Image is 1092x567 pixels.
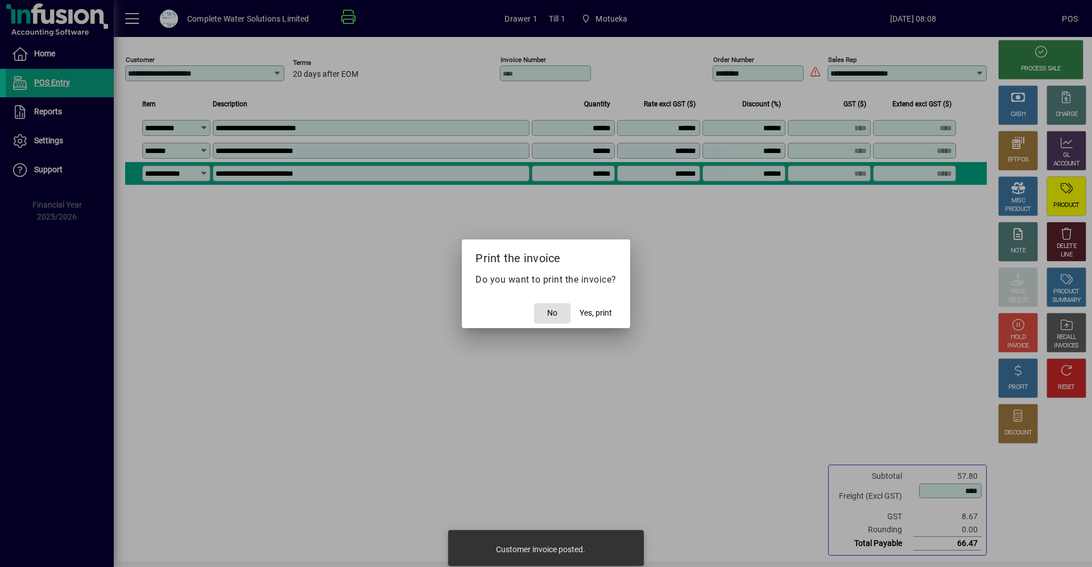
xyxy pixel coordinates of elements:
h2: Print the invoice [462,239,630,272]
p: Do you want to print the invoice? [475,273,617,287]
span: No [547,307,557,319]
span: Yes, print [580,307,612,319]
button: Yes, print [575,303,617,324]
div: Customer invoice posted. [496,544,585,555]
button: No [534,303,570,324]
